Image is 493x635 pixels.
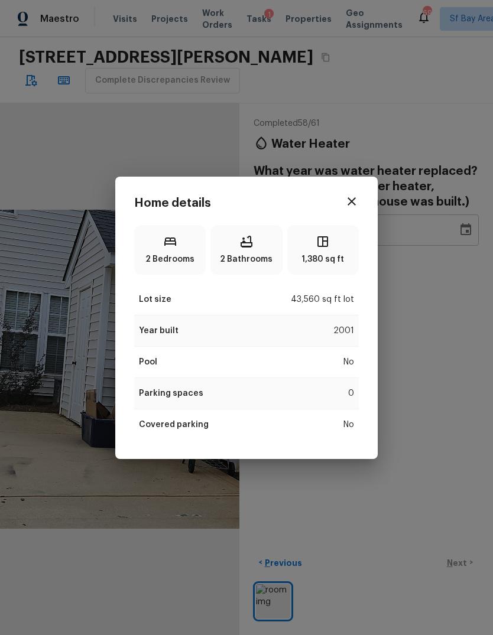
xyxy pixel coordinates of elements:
[134,196,211,211] h4: Home details
[139,325,179,337] p: Year built
[333,325,354,337] p: 2001
[343,356,354,368] p: No
[139,294,171,305] p: Lot size
[343,419,354,431] p: No
[139,419,209,431] p: Covered parking
[139,387,203,399] p: Parking spaces
[220,253,273,265] p: 2 Bathrooms
[301,253,344,265] p: 1,380 sq ft
[139,356,157,368] p: Pool
[291,294,354,305] p: 43,560 sq ft lot
[348,387,354,399] p: 0
[145,253,194,265] p: 2 Bedrooms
